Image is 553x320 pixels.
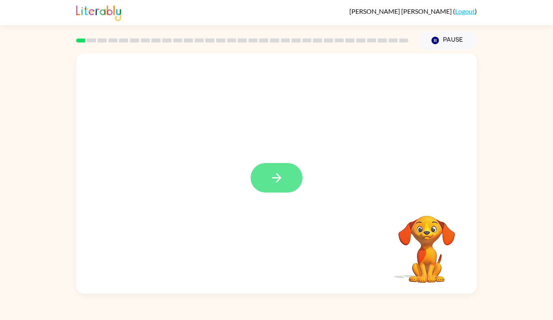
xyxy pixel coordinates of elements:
span: [PERSON_NAME] [PERSON_NAME] [349,7,453,15]
button: Pause [418,31,477,50]
a: Logout [455,7,475,15]
video: Your browser must support playing .mp4 files to use Literably. Please try using another browser. [386,203,467,284]
div: ( ) [349,7,477,15]
img: Literably [76,3,121,21]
